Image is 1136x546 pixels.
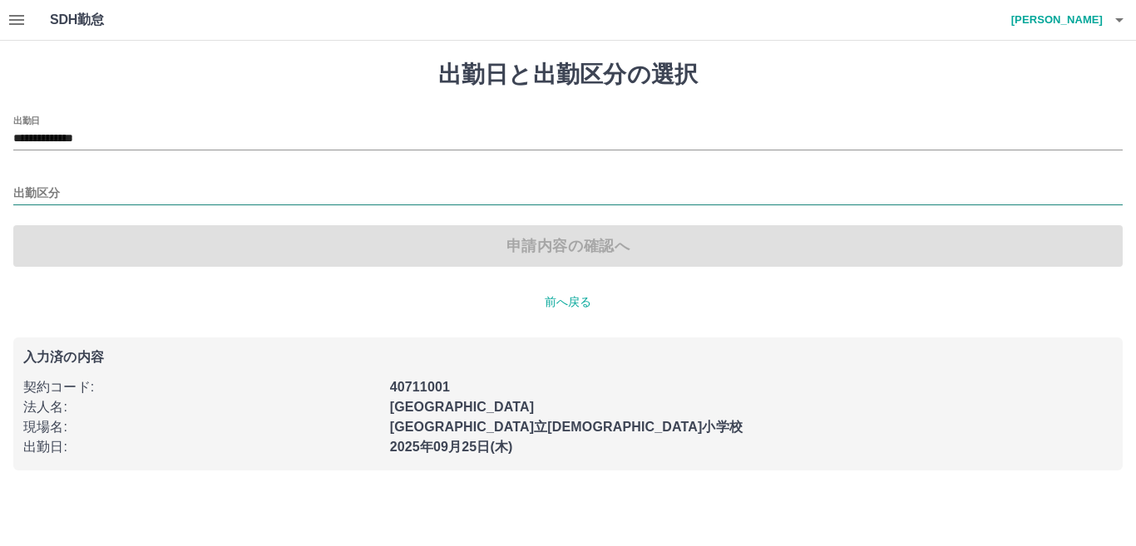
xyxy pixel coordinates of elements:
b: 40711001 [390,380,450,394]
p: 入力済の内容 [23,351,1113,364]
b: 2025年09月25日(木) [390,440,513,454]
h1: 出勤日と出勤区分の選択 [13,61,1123,89]
p: 法人名 : [23,397,380,417]
b: [GEOGRAPHIC_DATA] [390,400,535,414]
p: 契約コード : [23,377,380,397]
p: 現場名 : [23,417,380,437]
p: 出勤日 : [23,437,380,457]
b: [GEOGRAPHIC_DATA]立[DEMOGRAPHIC_DATA]小学校 [390,420,743,434]
p: 前へ戻る [13,293,1123,311]
label: 出勤日 [13,114,40,126]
